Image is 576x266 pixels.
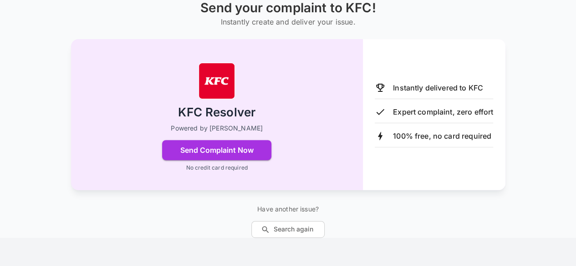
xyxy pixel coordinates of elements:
[200,15,376,28] h6: Instantly create and deliver your issue.
[251,221,325,238] button: Search again
[200,0,376,15] h1: Send your complaint to KFC!
[251,205,325,214] p: Have another issue?
[178,105,255,120] h2: KFC Resolver
[186,164,247,172] p: No credit card required
[171,124,263,133] p: Powered by [PERSON_NAME]
[199,63,235,99] img: KFC
[162,140,271,160] button: Send Complaint Now
[393,130,491,141] p: 100% free, no card required
[393,106,493,117] p: Expert complaint, zero effort
[393,82,483,93] p: Instantly delivered to KFC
